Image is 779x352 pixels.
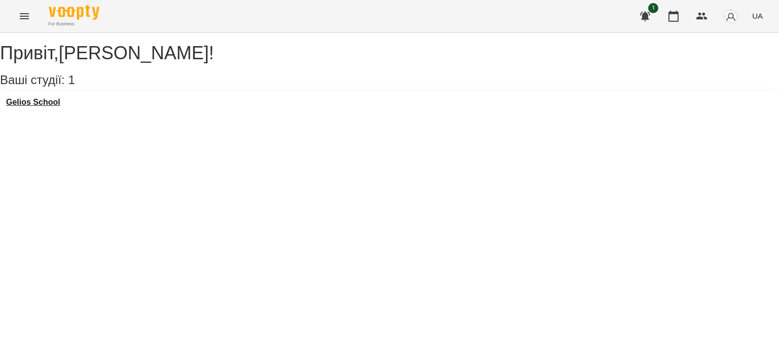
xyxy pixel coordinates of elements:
span: 1 [68,73,75,87]
a: Gelios School [6,98,60,107]
img: Voopty Logo [49,5,99,20]
button: Menu [12,4,37,28]
span: For Business [49,21,99,27]
span: 1 [648,3,658,13]
button: UA [748,7,767,25]
img: avatar_s.png [724,9,738,23]
span: UA [752,11,763,21]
